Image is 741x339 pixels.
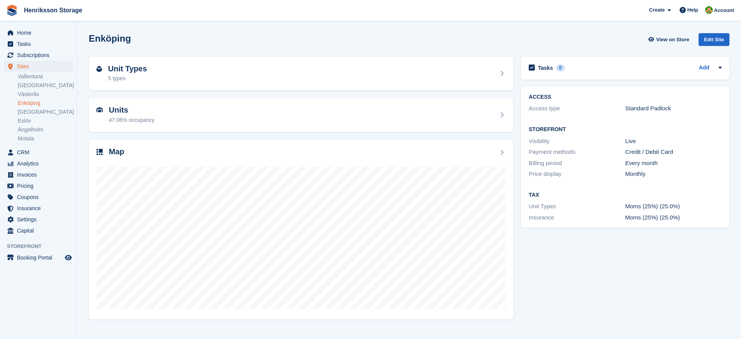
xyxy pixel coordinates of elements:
div: Edit Site [699,33,729,46]
a: menu [4,39,73,49]
h2: Tax [529,192,722,198]
h2: Storefront [529,126,722,133]
a: menu [4,252,73,263]
div: Moms (25%) (25.0%) [625,213,722,222]
img: stora-icon-8386f47178a22dfd0bd8f6a31ec36ba5ce8667c1dd55bd0f319d3a0aa187defe.svg [6,5,18,16]
div: Insurance [529,213,625,222]
a: menu [4,61,73,72]
a: Unit Types 5 types [89,57,513,91]
h2: Map [109,147,124,156]
a: [GEOGRAPHIC_DATA] [18,82,73,89]
span: Help [687,6,698,14]
a: menu [4,27,73,38]
a: Västerås [18,91,73,98]
span: Account [714,7,734,14]
a: Vallentuna [18,73,73,80]
span: Storefront [7,243,77,250]
div: Every month [625,159,722,168]
div: Unit Types [529,202,625,211]
div: 0 [556,64,565,71]
h2: Units [109,106,154,115]
span: Settings [17,214,63,225]
div: Access type [529,104,625,113]
a: [GEOGRAPHIC_DATA] [18,108,73,116]
div: Payment methods [529,148,625,157]
a: menu [4,169,73,180]
div: Moms (25%) (25.0%) [625,202,722,211]
div: Credit / Debit Card [625,148,722,157]
span: Insurance [17,203,63,214]
a: menu [4,180,73,191]
img: map-icn-33ee37083ee616e46c38cad1a60f524a97daa1e2b2c8c0bc3eb3415660979fc1.svg [96,149,103,155]
a: Units 47.06% occupancy [89,98,513,132]
div: Billing period [529,159,625,168]
span: CRM [17,147,63,158]
div: Live [625,137,722,146]
span: Analytics [17,158,63,169]
img: Mikael Holmström [705,6,713,14]
a: Eslöv [18,117,73,125]
a: menu [4,225,73,236]
span: Tasks [17,39,63,49]
a: menu [4,50,73,61]
span: Capital [17,225,63,236]
div: 47.06% occupancy [109,116,154,124]
span: Create [649,6,665,14]
a: Henriksson Storage [21,4,85,17]
a: Motala [18,135,73,142]
span: Booking Portal [17,252,63,263]
span: Pricing [17,180,63,191]
div: Visibility [529,137,625,146]
span: Subscriptions [17,50,63,61]
h2: Unit Types [108,64,147,73]
span: Coupons [17,192,63,202]
a: Add [699,64,709,73]
a: Ängelholm [18,126,73,133]
h2: Enköping [89,33,131,44]
a: Preview store [64,253,73,262]
span: Home [17,27,63,38]
a: Edit Site [699,33,729,49]
div: Monthly [625,170,722,179]
span: Sites [17,61,63,72]
div: Price display [529,170,625,179]
div: 5 types [108,74,147,83]
a: menu [4,214,73,225]
h2: Tasks [538,64,553,71]
h2: ACCESS [529,94,722,100]
div: Standard Padlock [625,104,722,113]
img: unit-icn-7be61d7bf1b0ce9d3e12c5938cc71ed9869f7b940bace4675aadf7bd6d80202e.svg [96,107,103,113]
a: menu [4,147,73,158]
a: menu [4,203,73,214]
img: unit-type-icn-2b2737a686de81e16bb02015468b77c625bbabd49415b5ef34ead5e3b44a266d.svg [96,66,102,72]
span: View on Store [656,36,689,44]
a: Enköping [18,100,73,107]
a: View on Store [647,33,692,46]
a: Map [89,140,513,320]
span: Invoices [17,169,63,180]
a: menu [4,192,73,202]
a: menu [4,158,73,169]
